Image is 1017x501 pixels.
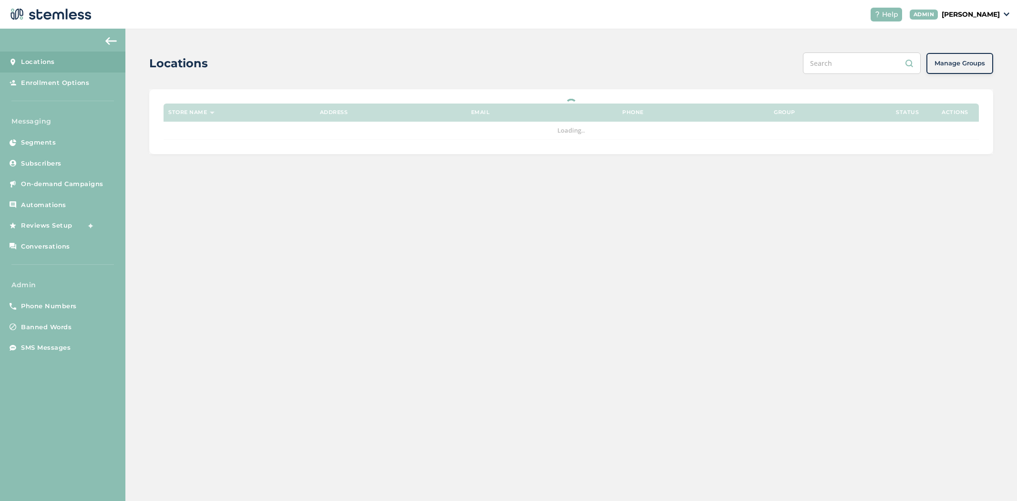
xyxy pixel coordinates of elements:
img: icon-arrow-back-accent-c549486e.svg [105,37,117,45]
span: Banned Words [21,323,72,332]
button: Manage Groups [926,53,993,74]
span: SMS Messages [21,343,71,353]
span: Segments [21,138,56,147]
img: icon-help-white-03924b79.svg [874,11,880,17]
span: Automations [21,200,66,210]
span: Locations [21,57,55,67]
span: On-demand Campaigns [21,179,103,189]
span: Reviews Setup [21,221,72,230]
iframe: Chat Widget [969,455,1017,501]
span: Phone Numbers [21,302,77,311]
span: Enrollment Options [21,78,89,88]
img: logo-dark-0685b13c.svg [8,5,92,24]
span: Help [882,10,898,20]
img: icon_down-arrow-small-66adaf34.svg [1004,12,1009,16]
p: [PERSON_NAME] [942,10,1000,20]
div: ADMIN [910,10,938,20]
span: Manage Groups [935,59,985,68]
input: Search [803,52,921,74]
img: glitter-stars-b7820f95.gif [80,216,99,235]
span: Subscribers [21,159,62,168]
span: Conversations [21,242,70,251]
h2: Locations [149,55,208,72]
